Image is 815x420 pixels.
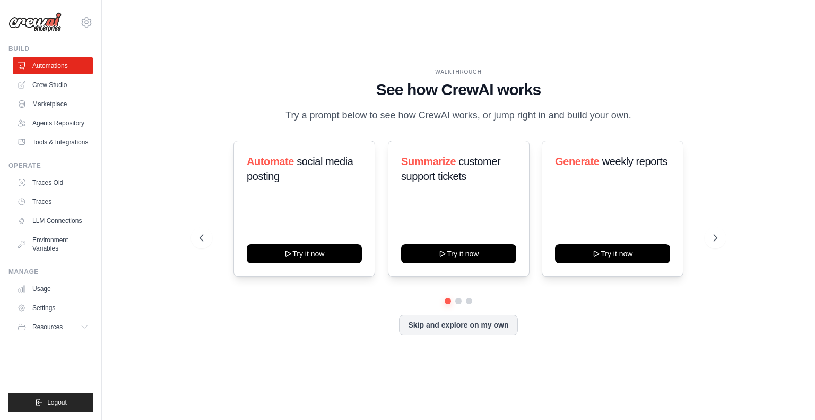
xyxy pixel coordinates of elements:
[13,193,93,210] a: Traces
[8,12,62,32] img: Logo
[8,45,93,53] div: Build
[401,156,500,182] span: customer support tickets
[399,315,517,335] button: Skip and explore on my own
[200,80,717,99] h1: See how CrewAI works
[13,115,93,132] a: Agents Repository
[602,156,667,167] span: weekly reports
[13,134,93,151] a: Tools & Integrations
[13,299,93,316] a: Settings
[13,96,93,113] a: Marketplace
[555,156,600,167] span: Generate
[32,323,63,331] span: Resources
[13,232,93,257] a: Environment Variables
[247,156,294,167] span: Automate
[200,68,717,76] div: WALKTHROUGH
[13,76,93,93] a: Crew Studio
[247,244,362,263] button: Try it now
[401,156,456,167] span: Summarize
[8,268,93,276] div: Manage
[13,319,93,336] button: Resources
[247,156,353,182] span: social media posting
[13,212,93,229] a: LLM Connections
[13,57,93,74] a: Automations
[47,398,67,407] span: Logout
[555,244,670,263] button: Try it now
[280,108,637,123] p: Try a prompt below to see how CrewAI works, or jump right in and build your own.
[13,174,93,191] a: Traces Old
[401,244,516,263] button: Try it now
[8,393,93,412] button: Logout
[8,161,93,170] div: Operate
[13,280,93,297] a: Usage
